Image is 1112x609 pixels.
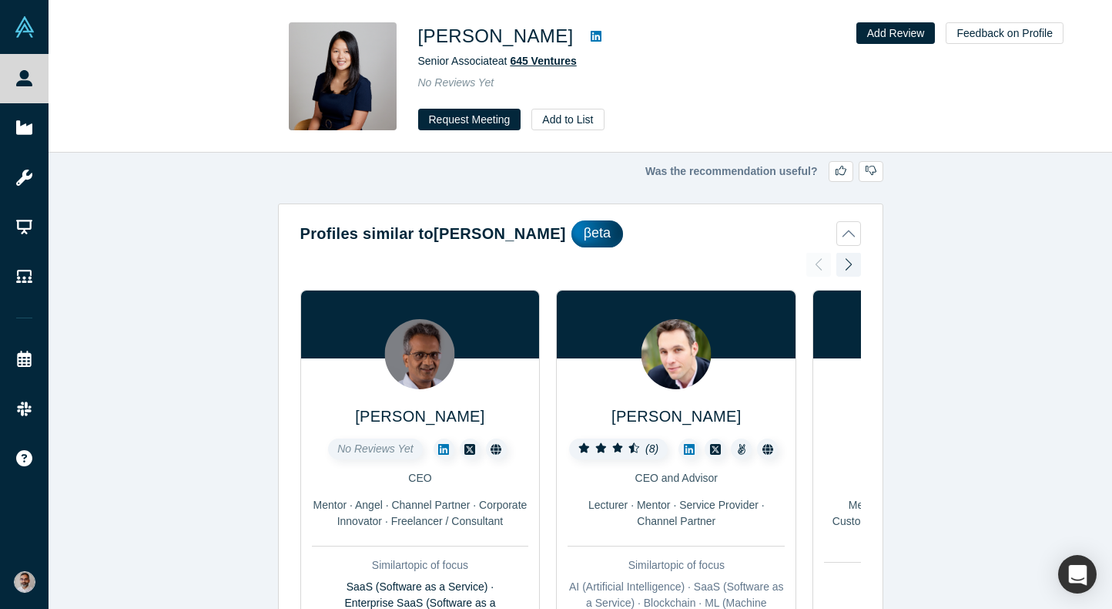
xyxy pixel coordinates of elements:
button: Request Meeting [418,109,521,130]
a: 645 Ventures [510,55,576,67]
button: Add Review [856,22,936,44]
span: CEO and Advisor [635,472,718,484]
a: [PERSON_NAME] [355,408,484,425]
div: Lecturer · Mentor · Service Provider · Channel Partner [568,497,785,530]
span: CEO [408,472,431,484]
div: Similar topic of focus [568,557,785,574]
span: Senior Associate at [418,55,577,67]
img: Mendy Yang's Profile Image [289,22,397,130]
img: Dushyant Pandya's Profile Image [385,319,455,389]
h2: Profiles similar to [PERSON_NAME] [300,222,566,245]
div: βeta [571,220,623,247]
div: Similar topic of focus [824,574,1041,590]
div: Mentor · Angel · Channel Partner · Corporate Innovator · Freelancer / Consultant [312,497,529,530]
div: Was the recommendation useful? [278,161,883,182]
button: Feedback on Profile [946,22,1063,44]
h1: [PERSON_NAME] [418,22,574,50]
div: Similar topic of focus [312,557,529,574]
i: ( 8 ) [645,442,658,455]
img: Gotam Bhardwaj's Account [14,571,35,593]
button: Add to List [531,109,604,130]
span: No Reviews Yet [337,442,414,455]
span: No Reviews Yet [418,76,494,89]
button: Profiles similar to[PERSON_NAME]βeta [300,220,861,247]
img: Alexander Shartsis's Profile Image [641,319,712,389]
img: Alchemist Vault Logo [14,16,35,38]
div: Mentor · Angel · Strategic Investor · Customer · Channel Partner · Freelancer / Consultant · VC [824,497,1041,546]
a: [PERSON_NAME] [611,408,741,425]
